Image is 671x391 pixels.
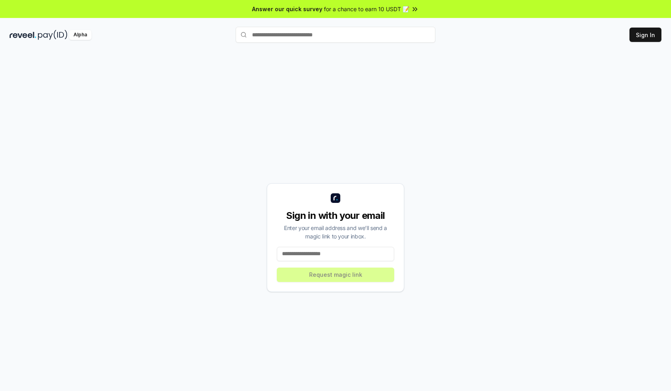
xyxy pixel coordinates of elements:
[629,28,661,42] button: Sign In
[277,209,394,222] div: Sign in with your email
[69,30,91,40] div: Alpha
[277,224,394,240] div: Enter your email address and we’ll send a magic link to your inbox.
[252,5,322,13] span: Answer our quick survey
[38,30,67,40] img: pay_id
[331,193,340,203] img: logo_small
[324,5,409,13] span: for a chance to earn 10 USDT 📝
[10,30,36,40] img: reveel_dark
